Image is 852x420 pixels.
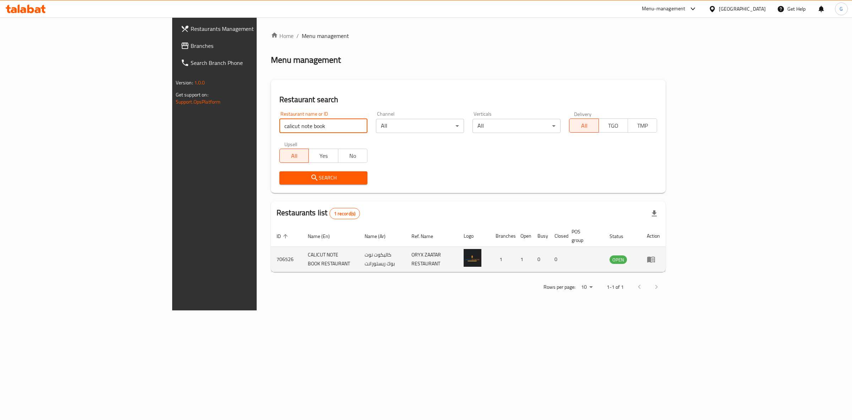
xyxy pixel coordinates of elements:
[628,118,657,133] button: TMP
[642,5,686,13] div: Menu-management
[330,210,360,217] span: 1 record(s)
[515,247,532,272] td: 1
[279,119,367,133] input: Search for restaurant name or ID..
[191,59,309,67] span: Search Branch Phone
[341,151,365,161] span: No
[277,232,290,241] span: ID
[578,282,595,293] div: Rows per page:
[607,283,624,292] p: 1-1 of 1
[176,97,221,106] a: Support.OpsPlatform
[191,42,309,50] span: Branches
[549,225,566,247] th: Closed
[284,142,297,147] label: Upsell
[544,283,575,292] p: Rows per page:
[549,247,566,272] td: 0
[271,225,666,272] table: enhanced table
[599,118,628,133] button: TGO
[279,94,657,105] h2: Restaurant search
[285,173,362,182] span: Search
[329,208,360,219] div: Total records count
[175,20,315,37] a: Restaurants Management
[308,149,338,163] button: Yes
[365,232,395,241] span: Name (Ar)
[338,149,367,163] button: No
[277,208,360,219] h2: Restaurants list
[194,78,205,87] span: 1.0.0
[631,121,654,131] span: TMP
[572,227,596,244] span: POS group
[572,121,596,131] span: All
[191,24,309,33] span: Restaurants Management
[308,232,339,241] span: Name (En)
[302,247,359,272] td: CALICUT NOTE BOOK RESTAURANT
[458,225,490,247] th: Logo
[569,118,599,133] button: All
[302,32,349,40] span: Menu management
[359,247,406,272] td: كاليكوت نوت بوك ريستورانت
[279,149,309,163] button: All
[532,225,549,247] th: Busy
[279,171,367,184] button: Search
[840,5,843,13] span: G
[176,90,208,99] span: Get support on:
[271,32,666,40] nav: breadcrumb
[610,256,627,264] span: OPEN
[719,5,766,13] div: [GEOGRAPHIC_DATA]
[490,225,515,247] th: Branches
[411,232,442,241] span: Ref. Name
[473,119,561,133] div: All
[646,205,663,222] div: Export file
[376,119,464,133] div: All
[602,121,625,131] span: TGO
[464,249,481,267] img: CALICUT NOTE BOOK RESTAURANT
[574,111,592,116] label: Delivery
[175,54,315,71] a: Search Branch Phone
[176,78,193,87] span: Version:
[532,247,549,272] td: 0
[610,232,633,241] span: Status
[175,37,315,54] a: Branches
[283,151,306,161] span: All
[406,247,458,272] td: ORYX ZAATAR RESTAURANT
[641,225,666,247] th: Action
[312,151,335,161] span: Yes
[490,247,515,272] td: 1
[515,225,532,247] th: Open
